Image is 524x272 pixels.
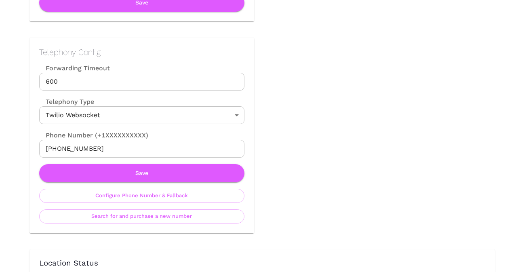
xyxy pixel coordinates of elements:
button: Save [39,164,244,182]
label: Phone Number (+1XXXXXXXXXX) [39,131,244,140]
label: Forwarding Timeout [39,63,244,73]
button: Search for and purchase a new number [39,209,244,224]
h2: Telephony Config [39,47,244,57]
label: Telephony Type [39,97,94,106]
button: Configure Phone Number & Fallback [39,189,244,203]
h3: Location Status [39,259,485,268]
div: Twilio Websocket [39,106,244,124]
